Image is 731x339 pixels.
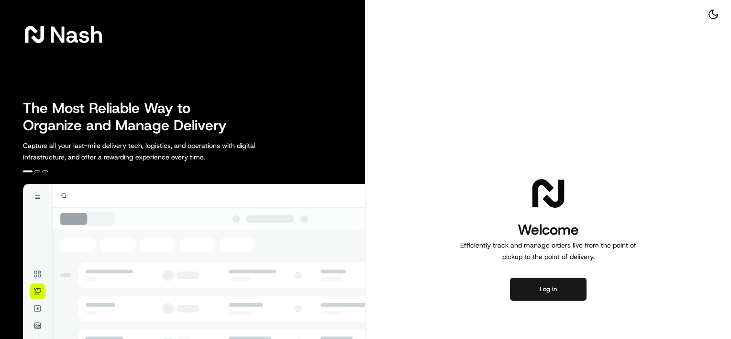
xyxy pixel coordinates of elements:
[23,140,299,163] p: Capture all your last-mile delivery tech, logistics, and operations with digital infrastructure, ...
[50,25,103,44] span: Nash
[23,100,237,134] h2: The Most Reliable Way to Organize and Manage Delivery
[456,220,640,239] h1: Welcome
[456,239,640,262] p: Efficiently track and manage orders live from the point of pickup to the point of delivery.
[510,278,587,301] button: Log in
